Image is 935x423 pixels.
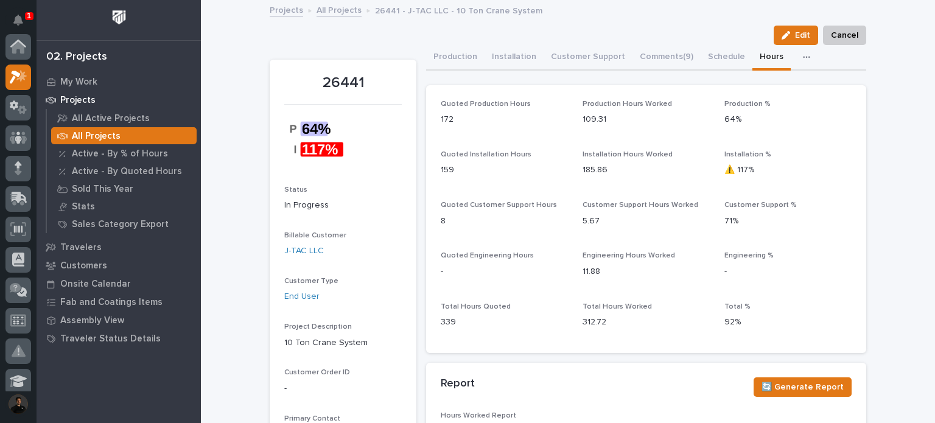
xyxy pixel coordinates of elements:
[72,201,95,212] p: Stats
[60,315,124,326] p: Assembly View
[724,151,771,158] span: Installation %
[72,149,168,159] p: Active - By % of Hours
[284,382,402,395] p: -
[284,186,307,194] span: Status
[15,15,31,34] div: Notifications1
[60,77,97,88] p: My Work
[831,28,858,43] span: Cancel
[724,316,852,329] p: 92%
[60,260,107,271] p: Customers
[60,242,102,253] p: Travelers
[441,303,511,310] span: Total Hours Quoted
[270,2,303,16] a: Projects
[823,26,866,45] button: Cancel
[284,232,346,239] span: Billable Customer
[37,238,201,256] a: Travelers
[441,151,531,158] span: Quoted Installation Hours
[583,151,673,158] span: Installation Hours Worked
[284,323,352,330] span: Project Description
[632,45,701,71] button: Comments (9)
[47,163,201,180] a: Active - By Quoted Hours
[441,377,475,391] h2: Report
[485,45,544,71] button: Installation
[317,2,362,16] a: All Projects
[47,215,201,232] a: Sales Category Export
[583,215,710,228] p: 5.67
[37,72,201,91] a: My Work
[724,252,774,259] span: Engineering %
[5,7,31,33] button: Notifications
[284,278,338,285] span: Customer Type
[441,100,531,108] span: Quoted Production Hours
[284,415,340,422] span: Primary Contact
[441,412,516,419] span: Hours Worked Report
[441,316,568,329] p: 339
[724,164,852,177] p: ⚠️ 117%
[441,201,557,209] span: Quoted Customer Support Hours
[724,303,751,310] span: Total %
[583,201,698,209] span: Customer Support Hours Worked
[47,145,201,162] a: Active - By % of Hours
[37,91,201,109] a: Projects
[47,180,201,197] a: Sold This Year
[72,219,169,230] p: Sales Category Export
[441,265,568,278] p: -
[583,316,710,329] p: 312.72
[583,164,710,177] p: 185.86
[441,113,568,126] p: 172
[762,380,844,394] span: 🔄 Generate Report
[583,252,675,259] span: Engineering Hours Worked
[72,131,121,142] p: All Projects
[284,74,402,92] p: 26441
[754,377,852,397] button: 🔄 Generate Report
[701,45,752,71] button: Schedule
[284,369,350,376] span: Customer Order ID
[37,329,201,348] a: Traveler Status Details
[37,293,201,311] a: Fab and Coatings Items
[724,100,771,108] span: Production %
[37,311,201,329] a: Assembly View
[60,279,131,290] p: Onsite Calendar
[5,391,31,417] button: users-avatar
[724,215,852,228] p: 71%
[284,290,320,303] a: End User
[284,199,402,212] p: In Progress
[441,215,568,228] p: 8
[441,252,534,259] span: Quoted Engineering Hours
[583,113,710,126] p: 109.31
[441,164,568,177] p: 159
[284,112,343,166] img: J5E3zcBtTjJQb46Ci_ZMmjzHqhLmDLk0IFYktjyB224
[46,51,107,64] div: 02. Projects
[544,45,632,71] button: Customer Support
[27,12,31,20] p: 1
[724,113,852,126] p: 64%
[37,256,201,274] a: Customers
[60,95,96,106] p: Projects
[583,100,672,108] span: Production Hours Worked
[426,45,485,71] button: Production
[774,26,818,45] button: Edit
[37,274,201,293] a: Onsite Calendar
[72,113,150,124] p: All Active Projects
[284,337,402,349] p: 10 Ton Crane System
[47,198,201,215] a: Stats
[795,30,810,41] span: Edit
[583,303,652,310] span: Total Hours Worked
[108,6,130,29] img: Workspace Logo
[724,265,852,278] p: -
[583,265,710,278] p: 11.88
[72,166,182,177] p: Active - By Quoted Hours
[47,127,201,144] a: All Projects
[72,184,133,195] p: Sold This Year
[60,297,163,308] p: Fab and Coatings Items
[60,334,161,344] p: Traveler Status Details
[284,245,324,257] a: J-TAC LLC
[752,45,791,71] button: Hours
[375,3,542,16] p: 26441 - J-TAC LLC - 10 Ton Crane System
[724,201,797,209] span: Customer Support %
[47,110,201,127] a: All Active Projects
